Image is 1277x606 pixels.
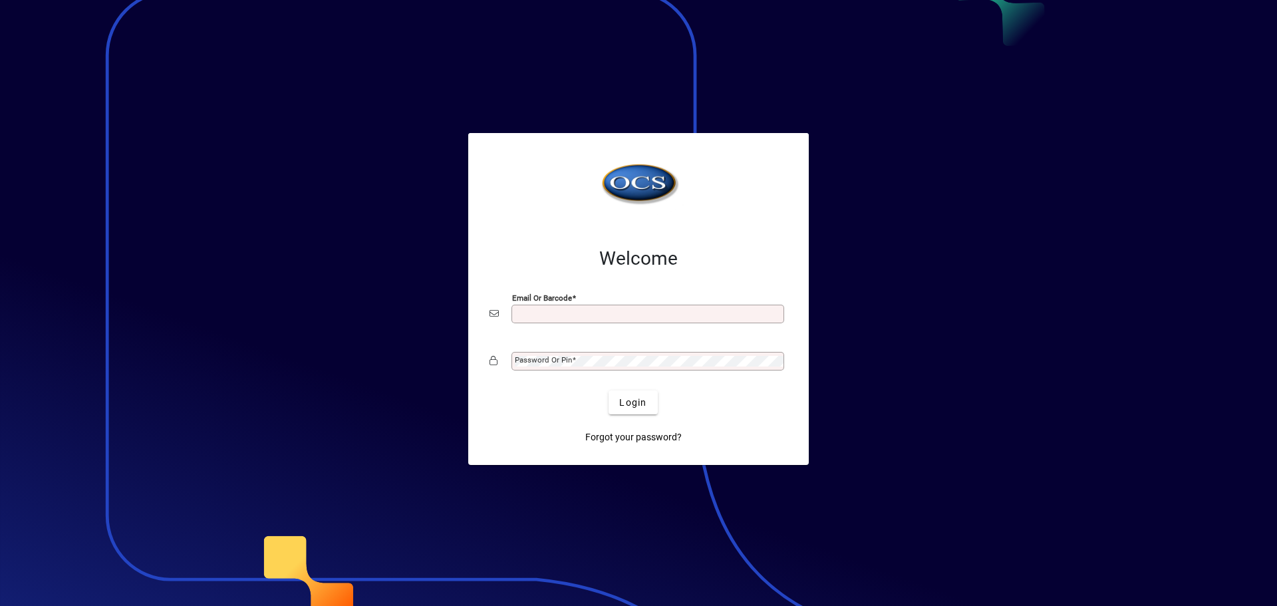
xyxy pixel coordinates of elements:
h2: Welcome [490,247,787,270]
mat-label: Password or Pin [515,355,572,365]
span: Login [619,396,646,410]
mat-label: Email or Barcode [512,293,572,303]
a: Forgot your password? [580,425,687,449]
button: Login [609,390,657,414]
span: Forgot your password? [585,430,682,444]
